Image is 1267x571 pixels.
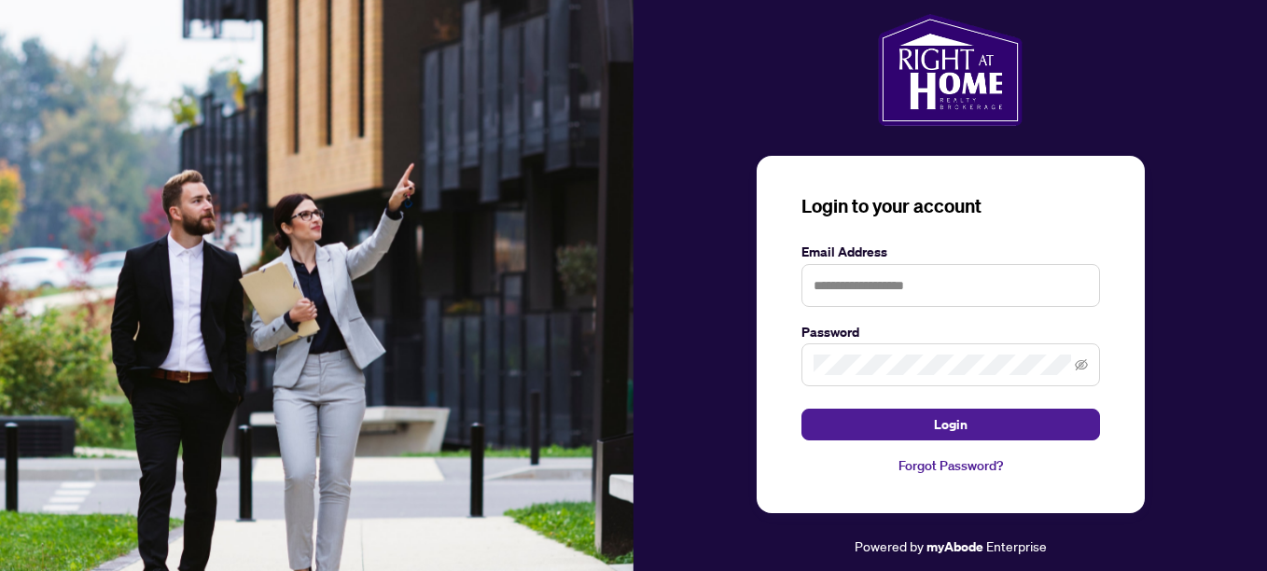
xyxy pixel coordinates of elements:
[801,322,1100,342] label: Password
[1075,358,1088,371] span: eye-invisible
[801,193,1100,219] h3: Login to your account
[801,455,1100,476] a: Forgot Password?
[801,242,1100,262] label: Email Address
[926,536,983,557] a: myAbode
[934,410,968,439] span: Login
[801,409,1100,440] button: Login
[878,14,1023,126] img: ma-logo
[855,537,924,554] span: Powered by
[986,537,1047,554] span: Enterprise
